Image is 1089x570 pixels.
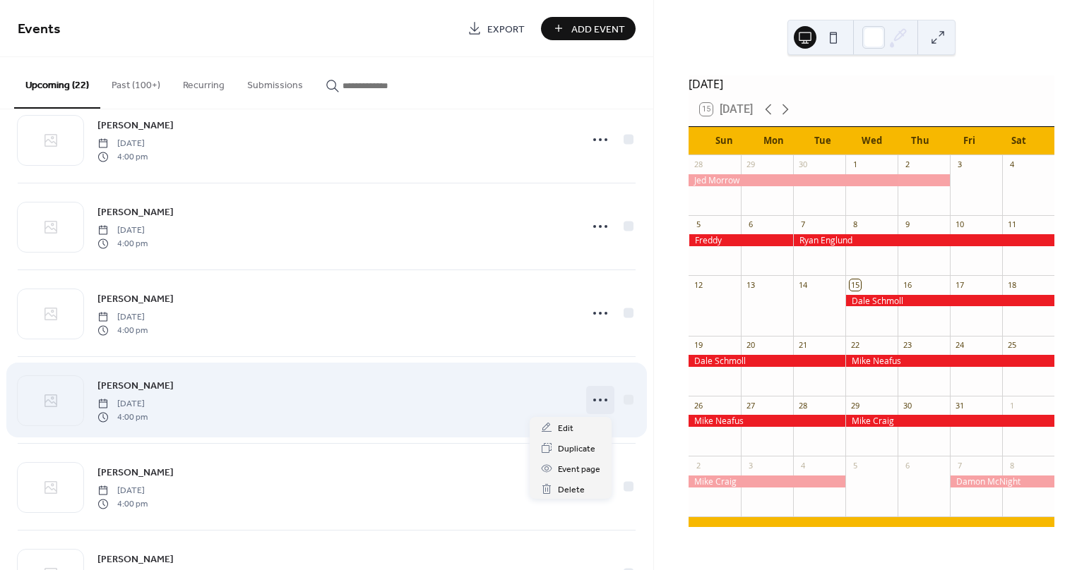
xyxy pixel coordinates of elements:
button: Upcoming (22) [14,57,100,109]
div: 28 [797,400,808,411]
div: Freddy [689,234,793,246]
span: Events [18,16,61,43]
div: Mike Craig [689,475,845,487]
span: Add Event [571,22,625,37]
span: Duplicate [558,442,595,456]
div: 30 [902,400,912,411]
span: [PERSON_NAME] [97,379,174,394]
span: 4:00 pm [97,411,148,423]
span: Delete [558,483,585,497]
div: 5 [693,219,703,230]
div: 13 [745,279,756,290]
div: Thu [896,127,945,155]
a: Export [457,17,535,40]
div: Fri [945,127,994,155]
div: 18 [1006,279,1017,290]
a: [PERSON_NAME] [97,551,174,567]
div: 25 [1006,340,1017,351]
div: Wed [847,127,895,155]
button: Add Event [541,17,636,40]
div: 27 [745,400,756,411]
div: 3 [954,159,965,170]
div: 31 [954,400,965,411]
div: Jed Morrow [689,174,950,186]
div: 15 [850,279,860,290]
a: [PERSON_NAME] [97,377,174,394]
span: 4:00 pm [97,324,148,336]
div: 1 [850,159,860,170]
div: 22 [850,340,860,351]
div: 23 [902,340,912,351]
div: 17 [954,279,965,290]
div: 8 [850,219,860,230]
div: 14 [797,279,808,290]
div: 7 [797,219,808,230]
div: 5 [850,460,860,471]
div: Mike Neafus [689,415,845,427]
div: Sun [700,127,749,155]
div: 3 [745,460,756,471]
div: Ryan Englund [793,234,1054,246]
div: 19 [693,340,703,351]
span: [DATE] [97,138,148,150]
div: 6 [745,219,756,230]
span: [DATE] [97,485,148,497]
div: 30 [797,159,808,170]
span: Edit [558,421,573,436]
span: 4:00 pm [97,237,148,250]
div: 1 [1006,400,1017,411]
div: 9 [902,219,912,230]
div: 24 [954,340,965,351]
span: [PERSON_NAME] [97,205,174,220]
div: 10 [954,219,965,230]
span: [DATE] [97,398,148,411]
div: 21 [797,340,808,351]
a: [PERSON_NAME] [97,117,174,133]
button: Past (100+) [100,57,172,107]
div: Mon [749,127,798,155]
div: 7 [954,460,965,471]
span: [DATE] [97,311,148,324]
div: 28 [693,159,703,170]
span: [PERSON_NAME] [97,552,174,567]
button: Submissions [236,57,314,107]
span: 4:00 pm [97,497,148,510]
div: 6 [902,460,912,471]
a: [PERSON_NAME] [97,464,174,480]
div: 16 [902,279,912,290]
div: 4 [797,460,808,471]
div: 12 [693,279,703,290]
div: [DATE] [689,75,1054,92]
div: Dale Schmoll [689,355,845,367]
div: Mike Neafus [845,355,1054,367]
div: 29 [745,159,756,170]
div: Tue [798,127,847,155]
a: [PERSON_NAME] [97,291,174,307]
div: Mike Craig [845,415,1054,427]
div: 29 [850,400,860,411]
div: 20 [745,340,756,351]
div: 11 [1006,219,1017,230]
span: [PERSON_NAME] [97,292,174,307]
div: 8 [1006,460,1017,471]
span: Event page [558,462,600,477]
span: [DATE] [97,224,148,237]
div: Sat [994,127,1043,155]
div: Damon McNight [950,475,1054,487]
span: 4:00 pm [97,150,148,163]
div: 2 [902,159,912,170]
div: 2 [693,460,703,471]
span: [PERSON_NAME] [97,466,174,480]
button: Recurring [172,57,236,107]
span: [PERSON_NAME] [97,119,174,133]
div: 4 [1006,159,1017,170]
a: [PERSON_NAME] [97,204,174,220]
div: 26 [693,400,703,411]
div: Dale Schmoll [845,295,1054,307]
span: Export [487,22,525,37]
